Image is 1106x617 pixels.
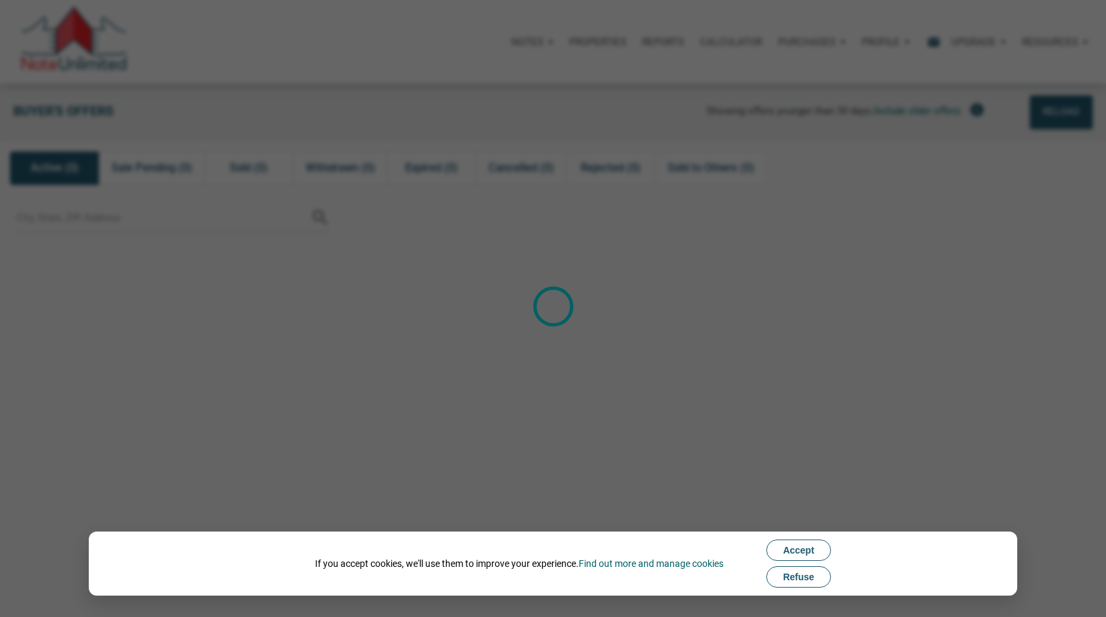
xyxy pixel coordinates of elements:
div: If you accept cookies, we'll use them to improve your experience. [315,557,724,570]
span: Accept [783,545,814,556]
button: Refuse [766,566,831,588]
span: Refuse [783,572,814,582]
button: Accept [766,540,831,561]
a: Find out more and manage cookies [579,558,724,569]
